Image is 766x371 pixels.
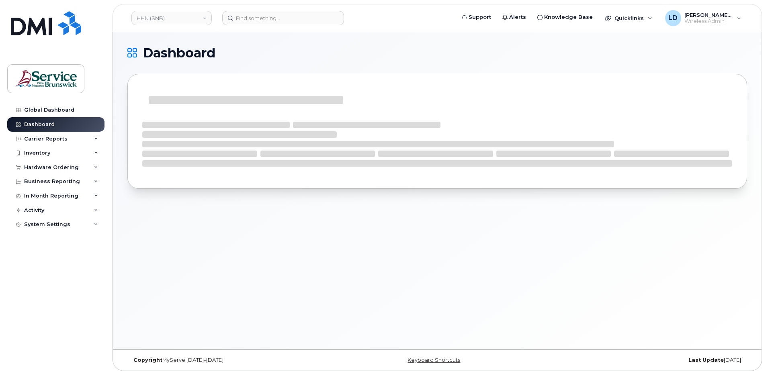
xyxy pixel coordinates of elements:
[127,357,334,363] div: MyServe [DATE]–[DATE]
[541,357,747,363] div: [DATE]
[688,357,724,363] strong: Last Update
[143,47,215,59] span: Dashboard
[133,357,162,363] strong: Copyright
[408,357,460,363] a: Keyboard Shortcuts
